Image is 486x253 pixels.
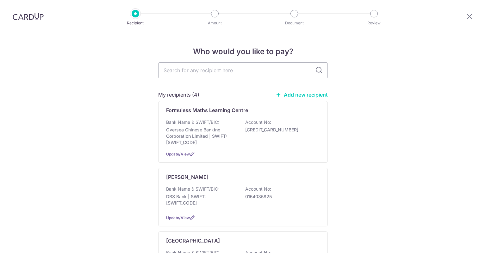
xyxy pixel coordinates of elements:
img: CardUp [13,13,44,20]
p: Oversea Chinese Banking Corporation Limited | SWIFT: [SWIFT_CODE] [166,127,237,146]
p: Bank Name & SWIFT/BIC: [166,186,219,192]
p: Document [271,20,318,26]
p: DBS Bank | SWIFT: [SWIFT_CODE] [166,193,237,206]
h5: My recipients (4) [158,91,199,98]
p: Bank Name & SWIFT/BIC: [166,119,219,125]
p: [GEOGRAPHIC_DATA] [166,237,220,244]
p: 0154035825 [245,193,316,200]
p: Formuless Maths Learning Centre [166,106,248,114]
p: Review [351,20,397,26]
p: Recipient [112,20,159,26]
iframe: Opens a widget where you can find more information [445,234,480,250]
a: Add new recipient [276,92,328,98]
p: Amount [191,20,238,26]
p: Account No: [245,119,271,125]
input: Search for any recipient here [158,62,328,78]
p: [PERSON_NAME] [166,173,209,181]
a: Update/View [166,152,190,156]
p: Account No: [245,186,271,192]
h4: Who would you like to pay? [158,46,328,57]
p: [CREDIT_CARD_NUMBER] [245,127,316,133]
a: Update/View [166,215,190,220]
